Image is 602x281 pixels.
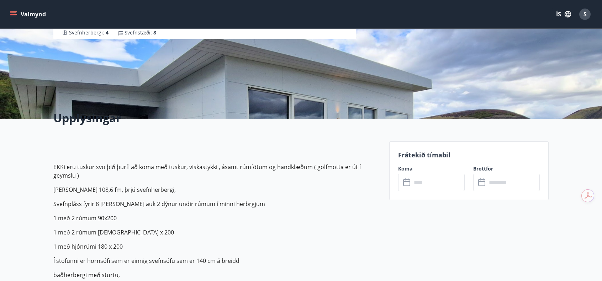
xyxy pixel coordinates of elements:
p: Svefnpláss fyrir 8 [PERSON_NAME] auk 2 dýnur undir rúmum í minni herbrgjum [53,200,381,208]
span: Svefnstæði : [125,29,156,36]
p: 1 með hjónrúmi 180 x 200 [53,242,381,251]
label: Koma [398,165,465,172]
span: Svefnherbergi : [69,29,109,36]
span: 8 [153,29,156,36]
p: EKKi eru tuskur svo þið þurfi að koma með tuskur, viskastykki , ásamt rúmfötum og handklæðum ( go... [53,163,381,180]
button: S [576,6,593,23]
p: 1 með 2 rúmum [DEMOGRAPHIC_DATA] x 200 [53,228,381,237]
p: baðherbergi með sturtu, [53,271,381,279]
button: menu [9,8,49,21]
span: S [583,10,587,18]
span: 4 [106,29,109,36]
p: 1 með 2 rúmum 90x200 [53,214,381,222]
h2: Upplýsingar [53,110,381,126]
p: Frátekið tímabil [398,150,540,160]
label: Brottför [473,165,540,172]
p: Í stofunni er hornsófi sem er einnig svefnsófu sem er 140 cm á breidd [53,256,381,265]
p: [PERSON_NAME] 108,6 fm, þrjú svefnherbergi, [53,185,381,194]
button: ÍS [552,8,575,21]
